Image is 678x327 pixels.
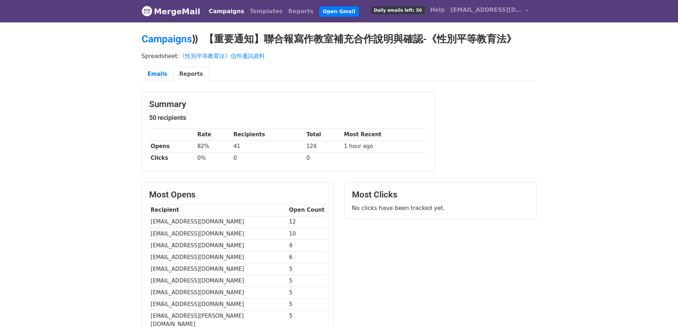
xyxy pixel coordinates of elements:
[149,204,288,216] th: Recipient
[427,3,448,17] a: Help
[352,204,529,212] p: No clicks have been tracked yet.
[196,152,232,164] td: 0%
[288,263,326,275] td: 5
[352,190,529,200] h3: Most Clicks
[288,251,326,263] td: 6
[305,152,342,164] td: 0
[149,152,196,164] th: Clicks
[149,239,288,251] td: [EMAIL_ADDRESS][DOMAIN_NAME]
[142,4,200,19] a: MergeMail
[149,190,326,200] h3: Most Opens
[149,275,288,287] td: [EMAIL_ADDRESS][DOMAIN_NAME]
[232,141,305,152] td: 41
[319,6,359,17] a: Open Gmail
[149,228,288,239] td: [EMAIL_ADDRESS][DOMAIN_NAME]
[285,4,316,19] a: Reports
[196,129,232,141] th: Rate
[368,3,427,17] a: Daily emails left: 50
[206,4,247,19] a: Campaigns
[149,299,288,310] td: [EMAIL_ADDRESS][DOMAIN_NAME]
[342,129,428,141] th: Most Recent
[288,287,326,299] td: 5
[149,141,196,152] th: Opens
[288,275,326,287] td: 5
[179,53,265,59] a: 《性別平等教育法》信件通訊資料
[149,251,288,263] td: [EMAIL_ADDRESS][DOMAIN_NAME]
[142,33,192,45] a: Campaigns
[149,216,288,228] td: [EMAIL_ADDRESS][DOMAIN_NAME]
[149,287,288,299] td: [EMAIL_ADDRESS][DOMAIN_NAME]
[288,239,326,251] td: 9
[451,6,522,14] span: [EMAIL_ADDRESS][DOMAIN_NAME]
[232,129,305,141] th: Recipients
[288,204,326,216] th: Open Count
[142,6,152,16] img: MergeMail logo
[371,6,424,14] span: Daily emails left: 50
[196,141,232,152] td: 82%
[342,141,428,152] td: 1 hour ago
[149,114,428,122] h5: 50 recipients
[142,67,173,81] a: Emails
[142,52,537,60] p: Spreadsheet:
[149,263,288,275] td: [EMAIL_ADDRESS][DOMAIN_NAME]
[173,67,209,81] a: Reports
[288,228,326,239] td: 10
[149,99,428,110] h3: Summary
[247,4,285,19] a: Templates
[305,141,342,152] td: 124
[288,299,326,310] td: 5
[448,3,531,20] a: [EMAIL_ADDRESS][DOMAIN_NAME]
[232,152,305,164] td: 0
[305,129,342,141] th: Total
[288,216,326,228] td: 12
[142,33,537,45] h2: ⟫ 【重要通知】聯合報寫作教室補充合作說明與確認-《性別平等教育法》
